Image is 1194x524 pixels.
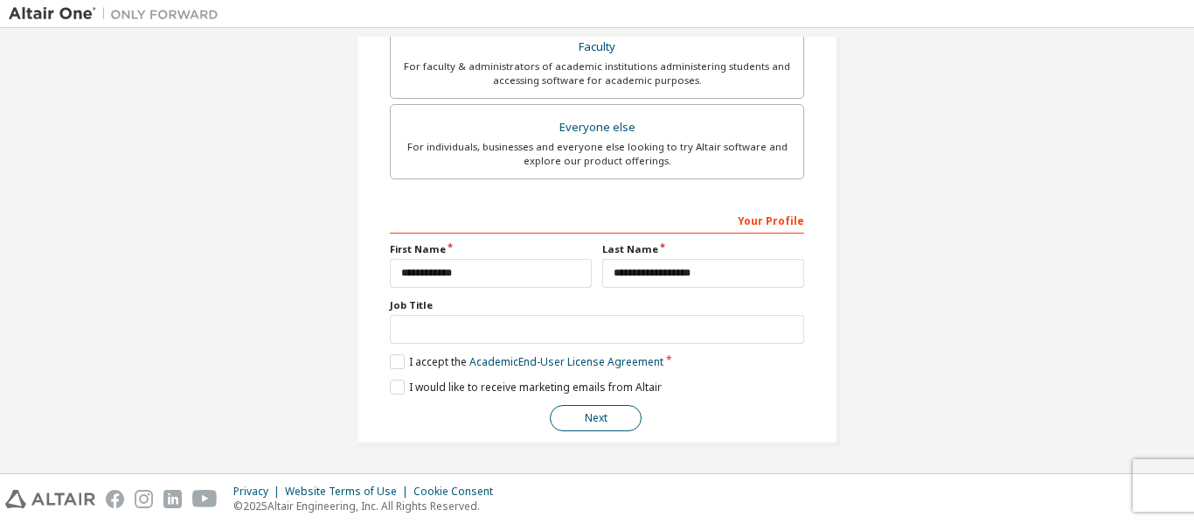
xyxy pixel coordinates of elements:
div: Your Profile [390,206,804,234]
img: linkedin.svg [163,490,182,508]
div: Cookie Consent [413,485,503,499]
div: Privacy [233,485,285,499]
img: youtube.svg [192,490,218,508]
p: © 2025 Altair Engineering, Inc. All Rights Reserved. [233,499,503,514]
label: Job Title [390,298,804,312]
div: For faculty & administrators of academic institutions administering students and accessing softwa... [401,59,793,87]
label: Last Name [602,242,804,256]
div: Website Terms of Use [285,485,413,499]
img: altair_logo.svg [5,490,95,508]
div: For individuals, businesses and everyone else looking to try Altair software and explore our prod... [401,140,793,168]
label: I would like to receive marketing emails from Altair [390,380,662,395]
div: Everyone else [401,115,793,140]
div: Faculty [401,35,793,59]
img: facebook.svg [106,490,124,508]
img: Altair One [9,5,227,23]
label: I accept the [390,354,663,369]
img: instagram.svg [135,490,153,508]
a: Academic End-User License Agreement [469,354,663,369]
button: Next [550,405,642,431]
label: First Name [390,242,592,256]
